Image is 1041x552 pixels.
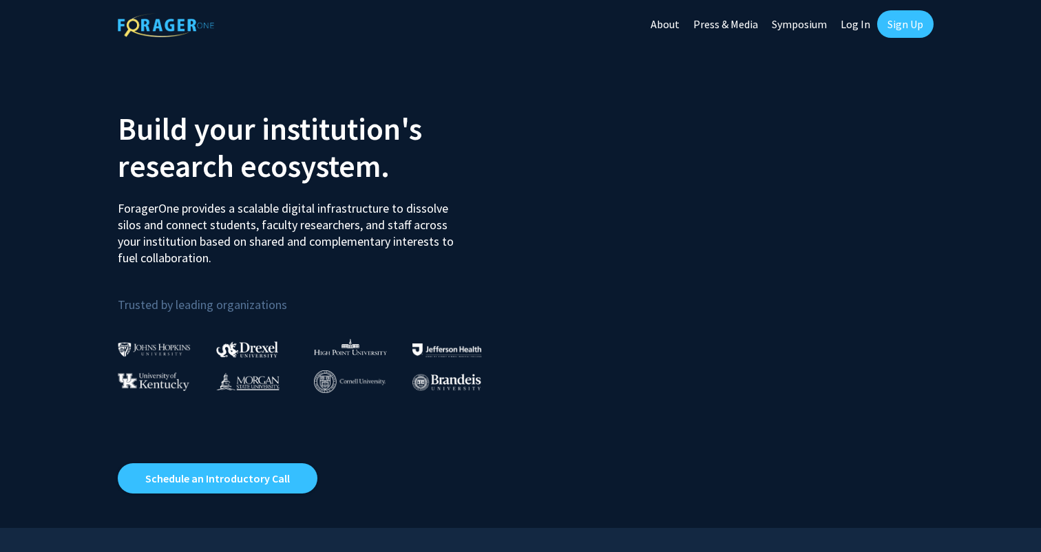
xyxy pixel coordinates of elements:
img: Morgan State University [216,372,280,390]
img: ForagerOne Logo [118,13,214,37]
h2: Build your institution's research ecosystem. [118,110,510,184]
img: Cornell University [314,370,386,393]
img: Drexel University [216,341,278,357]
img: Brandeis University [412,374,481,391]
img: University of Kentucky [118,372,189,391]
p: ForagerOne provides a scalable digital infrastructure to dissolve silos and connect students, fac... [118,190,463,266]
a: Sign Up [877,10,934,38]
p: Trusted by leading organizations [118,277,510,315]
a: Opens in a new tab [118,463,317,493]
img: Johns Hopkins University [118,342,191,357]
img: Thomas Jefferson University [412,343,481,357]
img: High Point University [314,339,387,355]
